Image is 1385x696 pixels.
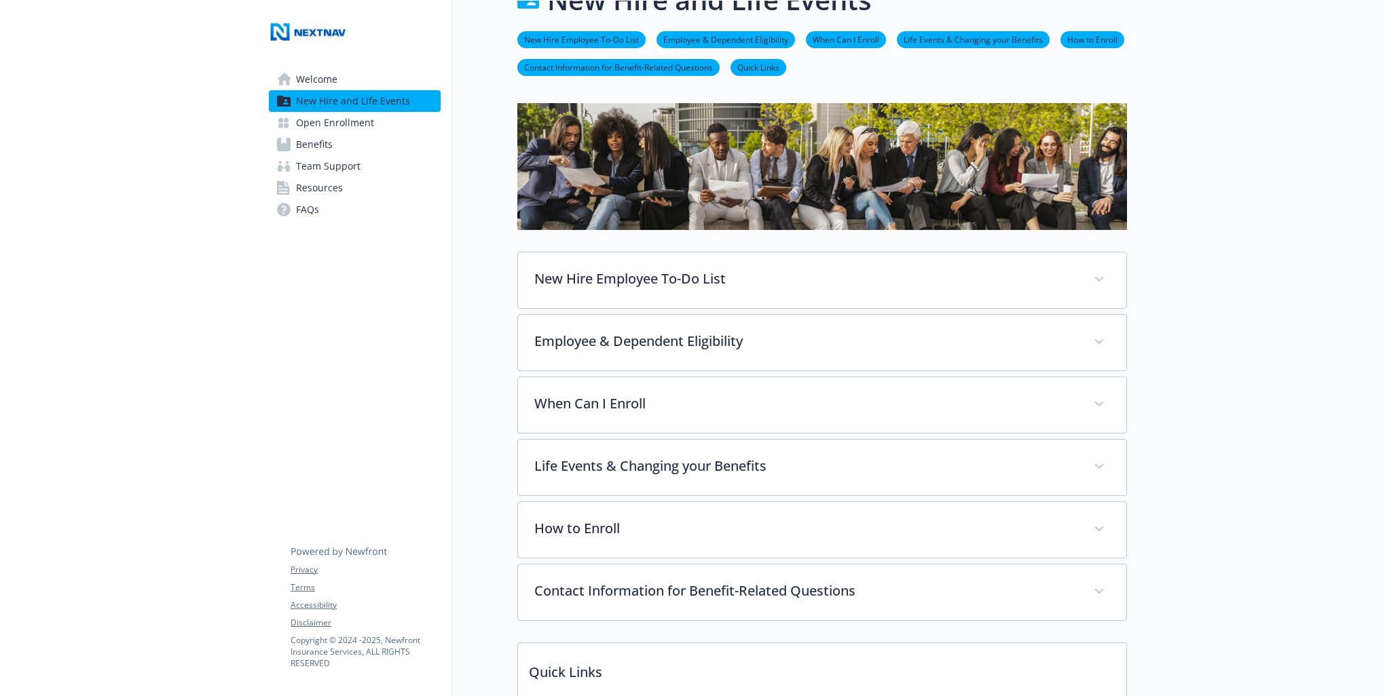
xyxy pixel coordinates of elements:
[291,599,440,611] a: Accessibility
[897,33,1050,45] a: Life Events & Changing your Benefits
[534,456,1077,476] p: Life Events & Changing your Benefits
[291,634,440,669] p: Copyright © 2024 - 2025 , Newfront Insurance Services, ALL RIGHTS RESERVED
[517,103,1127,230] img: new hire page banner
[534,518,1077,539] p: How to Enroll
[296,134,333,155] span: Benefits
[517,60,720,73] a: Contact Information for Benefit-Related Questions
[269,155,441,177] a: Team Support
[518,564,1126,620] div: Contact Information for Benefit-Related Questions
[517,33,646,45] a: New Hire Employee To-Do List
[296,199,319,220] span: FAQs
[291,617,440,629] a: Disclaimer
[269,90,441,112] a: New Hire and Life Events
[296,69,337,90] span: Welcome
[518,643,1126,693] p: Quick Links
[291,581,440,594] a: Terms
[806,33,886,45] a: When Can I Enroll
[296,177,343,199] span: Resources
[291,564,440,576] a: Privacy
[269,69,441,90] a: Welcome
[296,112,374,134] span: Open Enrollment
[1060,33,1124,45] a: How to Enroll
[518,377,1126,433] div: When Can I Enroll
[534,393,1077,414] p: When Can I Enroll
[518,502,1126,558] div: How to Enroll
[534,269,1077,289] p: New Hire Employee To-Do List
[657,33,795,45] a: Employee & Dependent Eligibility
[534,331,1077,351] p: Employee & Dependent Eligibility
[269,177,441,199] a: Resources
[731,60,786,73] a: Quick Links
[518,315,1126,370] div: Employee & Dependent Eligibility
[518,440,1126,495] div: Life Events & Changing your Benefits
[269,134,441,155] a: Benefits
[518,252,1126,308] div: New Hire Employee To-Do List
[296,90,410,112] span: New Hire and Life Events
[269,112,441,134] a: Open Enrollment
[269,199,441,220] a: FAQs
[534,581,1077,601] p: Contact Information for Benefit-Related Questions
[296,155,361,177] span: Team Support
